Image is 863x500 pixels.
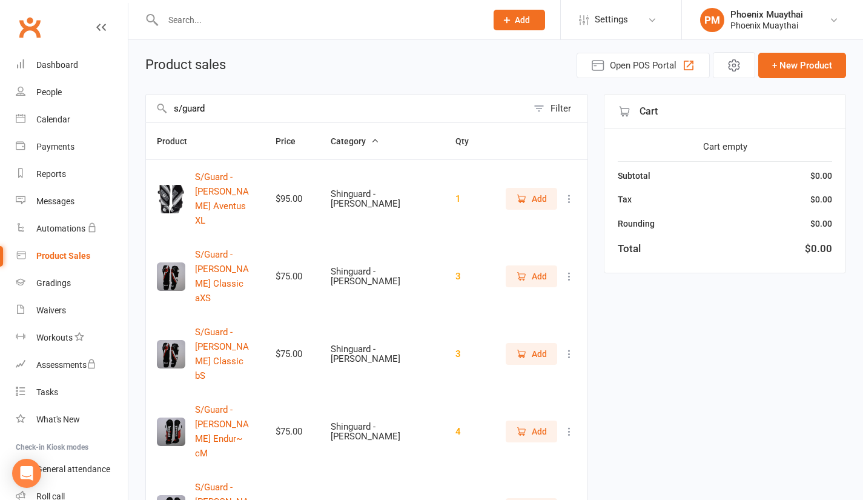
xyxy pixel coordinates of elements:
div: Dashboard [36,60,78,70]
span: Add [532,347,547,361]
div: People [36,87,62,97]
a: Workouts [16,324,128,352]
button: S/Guard - [PERSON_NAME] Aventus XL [195,170,254,228]
div: Open Intercom Messenger [12,459,41,488]
span: Add [515,15,530,25]
button: S/Guard - [PERSON_NAME] Classic bS [195,325,254,383]
span: Add [532,425,547,438]
div: 3 [455,272,482,282]
img: View / update product image [157,418,185,446]
span: Price [276,136,309,146]
button: S/Guard - [PERSON_NAME] Classic aXS [195,247,254,305]
button: Price [276,134,309,148]
div: Tasks [36,387,58,397]
a: Dashboard [16,52,128,79]
div: Waivers [36,305,66,315]
div: $75.00 [276,427,309,437]
a: Tasks [16,379,128,406]
div: 4 [455,427,482,437]
span: Category [331,136,379,146]
a: Automations [16,215,128,242]
div: Messages [36,196,74,206]
div: Shinguard - [PERSON_NAME] [331,344,434,364]
span: Open POS Portal [610,58,676,73]
div: 3 [455,349,482,359]
input: Search... [159,12,478,28]
a: Payments [16,133,128,161]
button: Product [157,134,200,148]
a: Assessments [16,352,128,379]
a: Clubworx [15,12,45,42]
span: Product [157,136,200,146]
a: People [16,79,128,106]
div: $0.00 [810,169,832,182]
input: Search products by name, or scan product code [146,95,527,122]
button: Add [506,188,557,210]
h1: Product sales [145,58,226,72]
div: Reports [36,169,66,179]
div: Gradings [36,278,71,288]
button: Add [506,343,557,365]
div: Product Sales [36,251,90,261]
a: Waivers [16,297,128,324]
a: Gradings [16,270,128,297]
a: General attendance kiosk mode [16,456,128,483]
span: Settings [595,6,628,33]
div: Total [618,241,641,257]
a: Reports [16,161,128,188]
div: 1 [455,194,482,204]
img: View / update product image [157,340,185,368]
div: Shinguard - [PERSON_NAME] [331,422,434,442]
div: Phoenix Muaythai [730,20,803,31]
div: Payments [36,142,74,152]
div: $0.00 [805,241,832,257]
button: Filter [527,95,587,122]
img: View / update product image [157,185,185,213]
span: Add [532,270,547,283]
a: Calendar [16,106,128,133]
button: Add [506,421,557,442]
div: $95.00 [276,194,309,204]
div: Assessments [36,360,96,370]
div: Shinguard - [PERSON_NAME] [331,189,434,209]
div: General attendance [36,464,110,474]
button: Category [331,134,379,148]
div: What's New [36,415,80,424]
div: Cart empty [618,139,832,154]
button: S/Guard - [PERSON_NAME] Endur~ cM [195,402,254,461]
button: Qty [455,134,482,148]
div: Automations [36,224,85,233]
div: $75.00 [276,272,309,282]
div: $75.00 [276,349,309,359]
div: Calendar [36,115,70,124]
div: Subtotal [618,169,650,182]
div: $0.00 [810,217,832,230]
img: View / update product image [157,262,185,291]
div: Filter [551,101,571,116]
div: $0.00 [810,193,832,206]
a: Messages [16,188,128,215]
button: Add [506,265,557,287]
div: Rounding [618,217,655,230]
button: + New Product [758,53,846,78]
div: Phoenix Muaythai [730,9,803,20]
a: What's New [16,406,128,433]
a: Product Sales [16,242,128,270]
div: Cart [604,95,845,129]
button: Open POS Portal [577,53,710,78]
button: Add [494,10,545,30]
span: Qty [455,136,482,146]
div: Workouts [36,333,73,342]
div: Tax [618,193,632,206]
span: Add [532,192,547,205]
div: Shinguard - [PERSON_NAME] [331,267,434,287]
div: PM [700,8,724,32]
